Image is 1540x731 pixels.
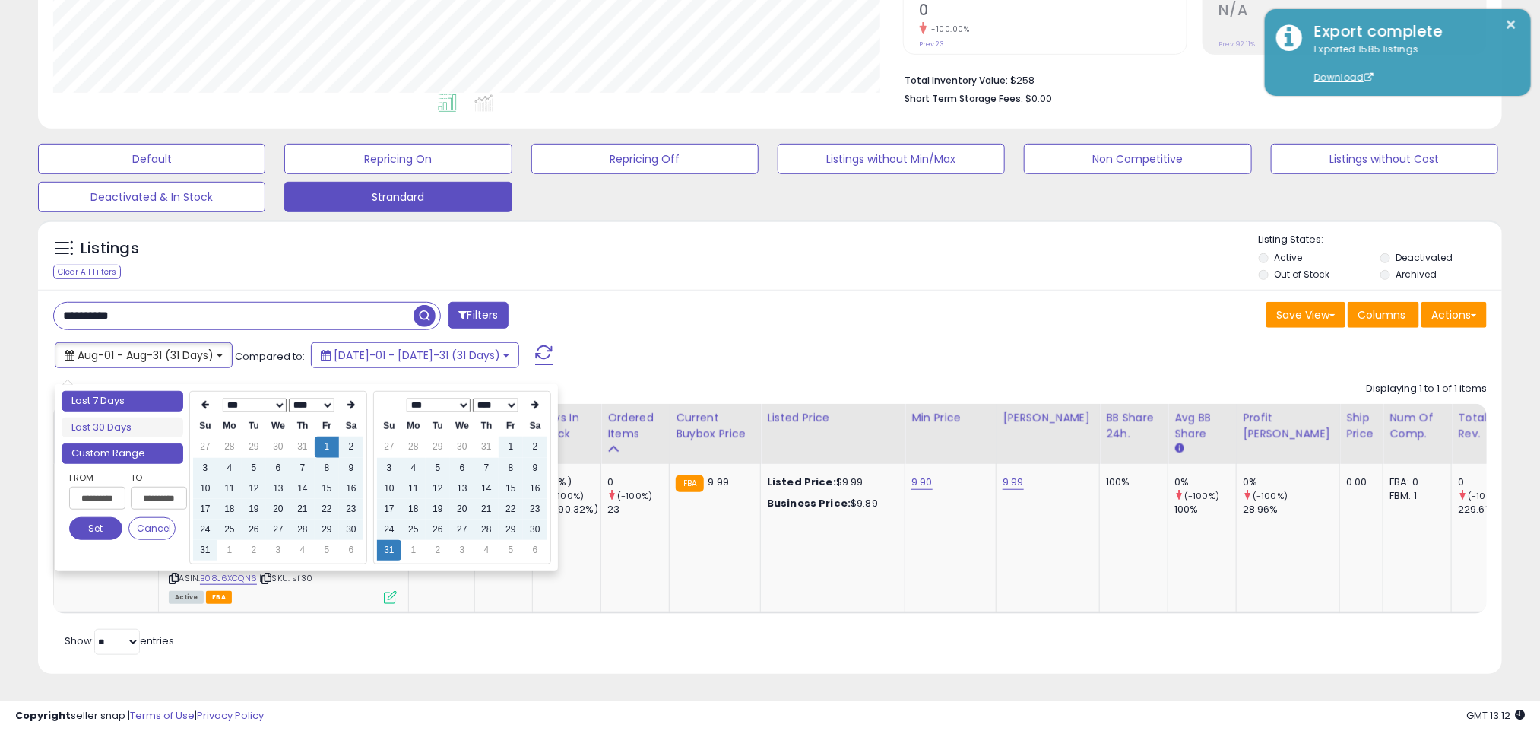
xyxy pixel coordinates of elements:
[450,520,474,540] td: 27
[450,478,474,499] td: 13
[1219,40,1256,49] small: Prev: 92.11%
[523,520,547,540] td: 30
[905,70,1475,88] li: $258
[266,540,290,561] td: 3
[1174,410,1230,442] div: Avg BB Share
[1396,268,1437,281] label: Archived
[401,499,426,520] td: 18
[450,416,474,437] th: We
[193,416,217,437] th: Su
[474,458,499,478] td: 7
[1003,475,1024,490] a: 9.99
[377,520,401,540] td: 24
[1271,144,1498,174] button: Listings without Cost
[401,458,426,478] td: 4
[1346,410,1377,442] div: Ship Price
[549,490,584,502] small: (-100%)
[193,499,217,520] td: 17
[266,458,290,478] td: 6
[377,458,401,478] td: 3
[474,499,499,520] td: 21
[242,437,266,457] td: 29
[1346,475,1371,489] div: 0.00
[266,437,290,457] td: 30
[767,497,893,510] div: $9.89
[920,40,945,49] small: Prev: 23
[539,503,600,516] div: 28 (90.32%)
[905,92,1024,105] b: Short Term Storage Fees:
[131,470,176,485] label: To
[217,540,242,561] td: 1
[290,478,315,499] td: 14
[1396,251,1453,264] label: Deactivated
[65,634,174,648] span: Show: entries
[499,458,523,478] td: 8
[450,540,474,561] td: 3
[266,499,290,520] td: 20
[1184,490,1219,502] small: (-100%)
[523,416,547,437] th: Sa
[617,490,652,502] small: (-100%)
[499,478,523,499] td: 15
[81,238,139,259] h5: Listings
[377,540,401,561] td: 31
[499,437,523,457] td: 1
[539,475,600,489] div: 0 (0%)
[242,458,266,478] td: 5
[290,437,315,457] td: 31
[377,416,401,437] th: Su
[62,391,183,412] li: Last 7 Days
[1243,503,1339,516] div: 28.96%
[401,437,426,457] td: 28
[1366,382,1487,396] div: Displaying 1 to 1 of 1 items
[266,478,290,499] td: 13
[38,144,265,174] button: Default
[62,443,183,464] li: Custom Range
[708,475,729,489] span: 9.99
[523,499,547,520] td: 23
[539,410,594,442] div: Days In Stock
[607,410,663,442] div: Ordered Items
[450,499,474,520] td: 20
[377,478,401,499] td: 10
[920,2,1187,22] h2: 0
[290,416,315,437] th: Th
[1106,475,1156,489] div: 100%
[242,478,266,499] td: 12
[217,478,242,499] td: 11
[778,144,1005,174] button: Listings without Min/Max
[284,144,512,174] button: Repricing On
[62,418,183,438] li: Last 30 Days
[448,302,508,329] button: Filters
[1358,307,1405,323] span: Columns
[1468,490,1503,502] small: (-100%)
[55,342,233,368] button: Aug-01 - Aug-31 (31 Days)
[1219,2,1486,22] h2: N/A
[334,348,500,363] span: [DATE]-01 - [DATE]-31 (31 Days)
[1003,410,1093,426] div: [PERSON_NAME]
[315,540,339,561] td: 5
[401,416,426,437] th: Mo
[69,470,122,485] label: From
[290,520,315,540] td: 28
[1275,251,1303,264] label: Active
[235,349,305,364] span: Compared to:
[193,478,217,499] td: 10
[38,182,265,212] button: Deactivated & In Stock
[1259,233,1502,247] p: Listing States:
[426,520,450,540] td: 26
[1421,302,1487,328] button: Actions
[607,503,669,516] div: 23
[1275,268,1330,281] label: Out of Stock
[1389,475,1440,489] div: FBA: 0
[53,265,121,279] div: Clear All Filters
[259,572,312,584] span: | SKU: sf30
[193,458,217,478] td: 3
[130,708,195,723] a: Terms of Use
[377,437,401,457] td: 27
[290,458,315,478] td: 7
[339,520,363,540] td: 30
[290,499,315,520] td: 21
[911,475,933,490] a: 9.90
[1389,489,1440,503] div: FBM: 1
